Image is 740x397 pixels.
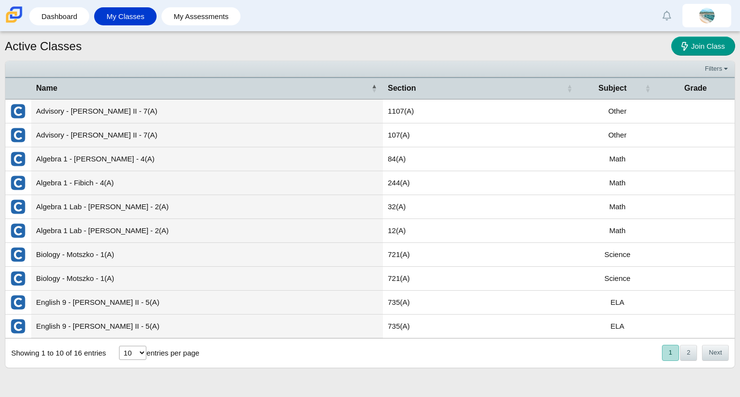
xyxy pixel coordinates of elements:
td: Advisory - [PERSON_NAME] II - 7(A) [31,99,383,123]
td: 12(A) [383,219,579,243]
img: External class connected through Clever [10,127,26,143]
td: 721(A) [383,267,579,291]
span: Subject : Activate to sort [645,78,651,99]
a: Carmen School of Science & Technology [4,18,24,26]
a: salome.diazherrera.oFkqad [682,4,731,27]
img: salome.diazherrera.oFkqad [699,8,715,23]
span: Join Class [691,42,725,50]
td: Math [579,171,657,195]
td: English 9 - [PERSON_NAME] II - 5(A) [31,315,383,338]
td: 1107(A) [383,99,579,123]
span: Subject [599,84,627,92]
td: ELA [579,315,657,338]
img: External class connected through Clever [10,223,26,238]
span: Name [36,84,58,92]
a: Alerts [656,5,678,26]
td: Math [579,219,657,243]
a: My Classes [99,7,152,25]
td: Advisory - [PERSON_NAME] II - 7(A) [31,123,383,147]
td: Algebra 1 - [PERSON_NAME] - 4(A) [31,147,383,171]
span: Name : Activate to invert sorting [371,78,377,99]
td: Science [579,243,657,267]
td: 107(A) [383,123,579,147]
td: 32(A) [383,195,579,219]
td: 735(A) [383,291,579,315]
img: External class connected through Clever [10,175,26,191]
td: Science [579,267,657,291]
img: External class connected through Clever [10,295,26,310]
td: Algebra 1 Lab - [PERSON_NAME] - 2(A) [31,219,383,243]
td: Biology - Motszko - 1(A) [31,267,383,291]
nav: pagination [661,345,729,361]
td: 84(A) [383,147,579,171]
td: 244(A) [383,171,579,195]
td: Biology - Motszko - 1(A) [31,243,383,267]
img: External class connected through Clever [10,247,26,262]
img: Carmen School of Science & Technology [4,4,24,25]
h1: Active Classes [5,38,81,55]
td: 721(A) [383,243,579,267]
span: Section : Activate to sort [567,78,573,99]
td: Math [579,147,657,171]
td: English 9 - [PERSON_NAME] II - 5(A) [31,291,383,315]
button: Next [702,345,729,361]
td: Other [579,123,657,147]
a: Dashboard [34,7,84,25]
td: Other [579,99,657,123]
img: External class connected through Clever [10,103,26,119]
span: Section [388,84,416,92]
a: My Assessments [166,7,236,25]
td: Algebra 1 - Fibich - 4(A) [31,171,383,195]
button: 1 [662,345,679,361]
img: External class connected through Clever [10,199,26,215]
a: Join Class [671,37,735,56]
div: Showing 1 to 10 of 16 entries [5,338,106,368]
a: Filters [702,64,732,74]
td: Algebra 1 Lab - [PERSON_NAME] - 2(A) [31,195,383,219]
button: 2 [680,345,697,361]
td: ELA [579,291,657,315]
img: External class connected through Clever [10,318,26,334]
label: entries per page [146,349,199,357]
span: Grade [684,84,707,92]
img: External class connected through Clever [10,271,26,286]
td: Math [579,195,657,219]
img: External class connected through Clever [10,151,26,167]
td: 735(A) [383,315,579,338]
